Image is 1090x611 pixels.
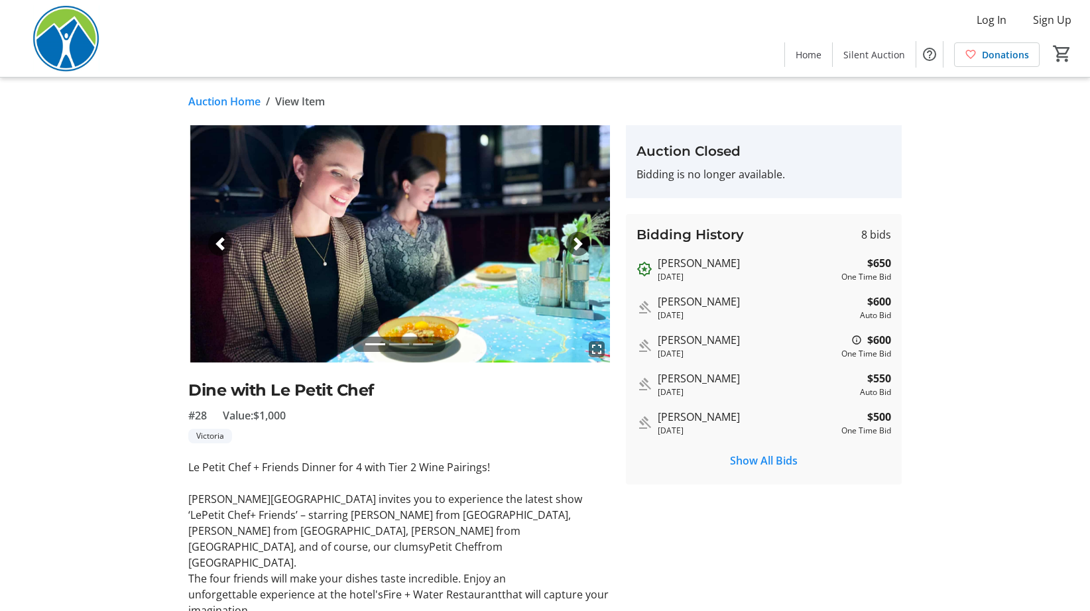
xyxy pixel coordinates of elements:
span: #28 [188,408,207,423]
span: Le Petit Chef + Friends Dinner [188,460,336,474]
div: [DATE] [658,309,855,321]
span: Petit [202,508,225,522]
div: [DATE] [658,425,836,437]
h3: Bidding History [636,225,744,245]
div: One Time Bid [841,425,891,437]
mat-icon: fullscreen [589,341,605,357]
span: Chef [227,508,250,522]
div: Auto Bid [860,386,891,398]
div: [DATE] [658,271,836,283]
div: [PERSON_NAME] [658,332,836,348]
strong: $600 [867,332,891,348]
strong: $550 [867,370,891,386]
img: Image [188,125,610,362]
mat-icon: Outbid [636,261,652,277]
h2: Dine with Le Petit Chef [188,378,610,402]
span: 8 bids [861,227,891,243]
span: / [266,93,270,109]
button: Cart [1050,42,1074,66]
a: Donations [954,42,1040,67]
mat-icon: Outbid [636,300,652,315]
a: Home [785,42,832,67]
span: View Item [275,93,325,109]
span: Chef [455,539,481,554]
div: [DATE] [658,386,855,398]
span: for 4 with Tier 2 Wine Pairings! [339,460,490,474]
div: [PERSON_NAME] [658,370,855,386]
mat-icon: Outbid [636,376,652,392]
strong: $500 [867,409,891,425]
button: Help [916,41,943,68]
mat-icon: Outbid [636,338,652,354]
mat-icon: When an auto-bid matches a one-time bid, the auto-bid wins as it was placed first. [851,332,862,348]
span: Value: $1,000 [223,408,286,423]
span: from [GEOGRAPHIC_DATA]. [188,539,503,570]
p: Bidding is no longer available. [636,166,891,182]
div: [PERSON_NAME] [658,255,836,271]
div: One Time Bid [841,271,891,283]
span: The four friends will make your dishes taste incredible. Enjoy an unforgettable experience at the... [188,571,506,602]
span: Petit [429,539,452,554]
span: Sign Up [1033,12,1071,28]
div: Auto Bid [860,309,891,321]
span: Silent Auction [843,48,905,62]
span: Donations [982,48,1029,62]
div: [PERSON_NAME] [658,409,836,425]
div: [DATE] [658,348,836,360]
span: Fire + Water Restaurant [383,587,502,602]
a: Silent Auction [833,42,916,67]
div: [PERSON_NAME] [658,294,855,309]
tr-label-badge: Victoria [188,429,232,443]
h3: Auction Closed [636,141,891,161]
span: [PERSON_NAME][GEOGRAPHIC_DATA] invites you to experience the latest show ‘Le [188,492,582,522]
button: Sign Up [1022,9,1082,30]
div: One Time Bid [841,348,891,360]
span: Home [796,48,821,62]
mat-icon: Outbid [636,415,652,431]
button: Show All Bids [636,447,891,474]
strong: $600 [867,294,891,309]
img: Power To Be's Logo [8,5,126,72]
span: Show All Bids [730,453,798,469]
button: Log In [966,9,1017,30]
strong: $650 [867,255,891,271]
span: + Friends’ – starring [PERSON_NAME] from [GEOGRAPHIC_DATA], [PERSON_NAME] from [GEOGRAPHIC_DATA],... [188,508,571,554]
span: Log In [977,12,1006,28]
a: Auction Home [188,93,261,109]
